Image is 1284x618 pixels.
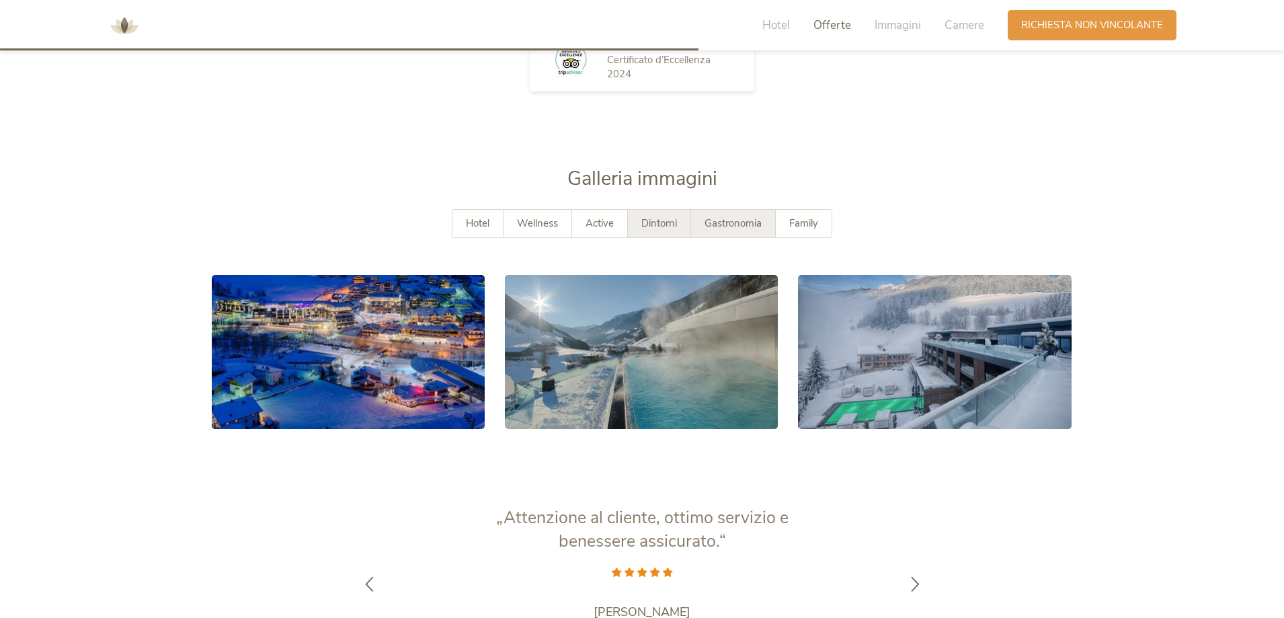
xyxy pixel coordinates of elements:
span: Galleria immagini [567,165,717,192]
span: Hotel [466,217,489,230]
a: AMONTI & LUNARIS Wellnessresort [104,20,145,30]
span: Camere [945,17,984,33]
img: TripAdvisor [550,40,590,77]
span: Active [586,217,614,230]
span: Gastronomia [705,217,762,230]
img: AMONTI & LUNARIS Wellnessresort [104,5,145,46]
span: Family [789,217,818,230]
span: TripAdvisor [607,36,668,52]
span: Wellness [517,217,558,230]
span: Immagini [875,17,921,33]
span: Richiesta non vincolante [1021,18,1163,32]
span: „Attenzione al cliente, ottimo servizio e benessere assicurato.“ [496,506,789,553]
span: Dintorni [641,217,677,230]
span: Certificato d’Eccellenza 2024 [607,53,711,81]
span: Offerte [813,17,851,33]
span: Hotel [762,17,790,33]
